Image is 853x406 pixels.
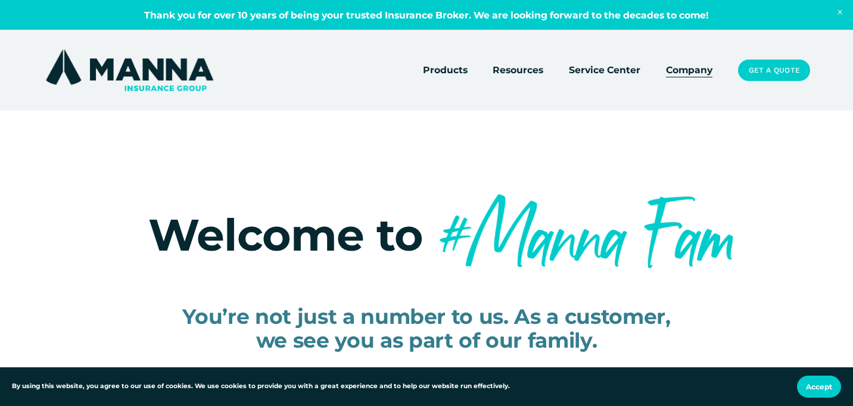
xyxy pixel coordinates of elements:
img: Manna Insurance Group [43,47,216,93]
a: folder dropdown [423,62,468,79]
span: Resources [493,63,543,77]
a: Company [666,62,712,79]
a: folder dropdown [493,62,543,79]
button: Accept [797,376,841,398]
a: Get a Quote [738,60,810,81]
span: You’re not just a number to us. As a customer, we see you as part of our family. [182,304,670,353]
span: Products [423,63,468,77]
span: Welcome to [148,208,424,262]
span: Accept [806,382,832,391]
a: Service Center [569,62,640,79]
p: By using this website, you agree to our use of cookies. We use cookies to provide you with a grea... [12,382,510,392]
